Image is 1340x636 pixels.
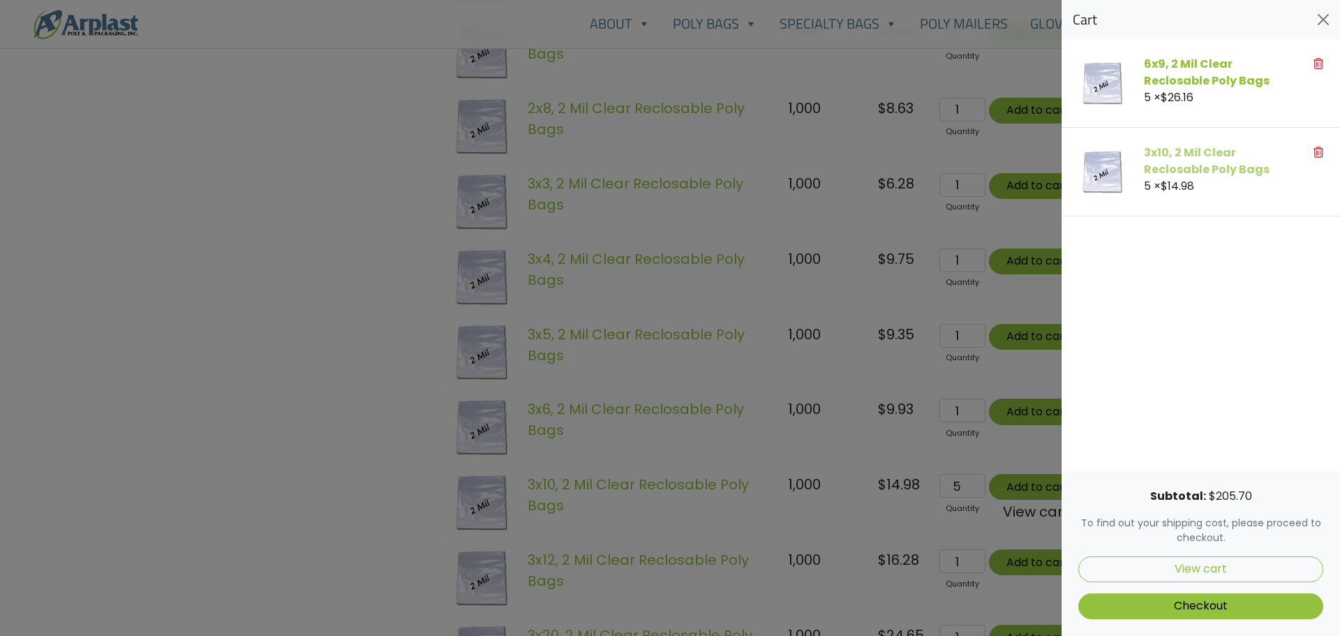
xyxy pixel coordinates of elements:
span: 5 × [1144,89,1193,105]
a: 3x10, 2 Mil Clear Reclosable Poly Bags [1144,145,1270,177]
span: $ [1209,488,1216,504]
a: View cart [1078,556,1323,582]
bdi: 14.98 [1161,178,1194,194]
strong: Subtotal: [1150,488,1206,504]
span: $ [1161,178,1168,194]
a: 6x9, 2 Mil Clear Reclosable Poly Bags [1144,56,1270,89]
a: Checkout [1078,593,1323,619]
img: 3x10, 2 Mil Clear Reclosable Poly Bags [1078,150,1127,199]
img: 6x9, 2 Mil Clear Reclosable Poly Bags [1078,61,1127,110]
bdi: 26.16 [1161,89,1193,105]
span: Cart [1073,11,1097,28]
span: 5 × [1144,178,1194,194]
bdi: 205.70 [1209,488,1252,504]
p: To find out your shipping cost, please proceed to checkout. [1078,516,1323,545]
span: $ [1161,89,1168,105]
button: Close [1312,8,1334,31]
